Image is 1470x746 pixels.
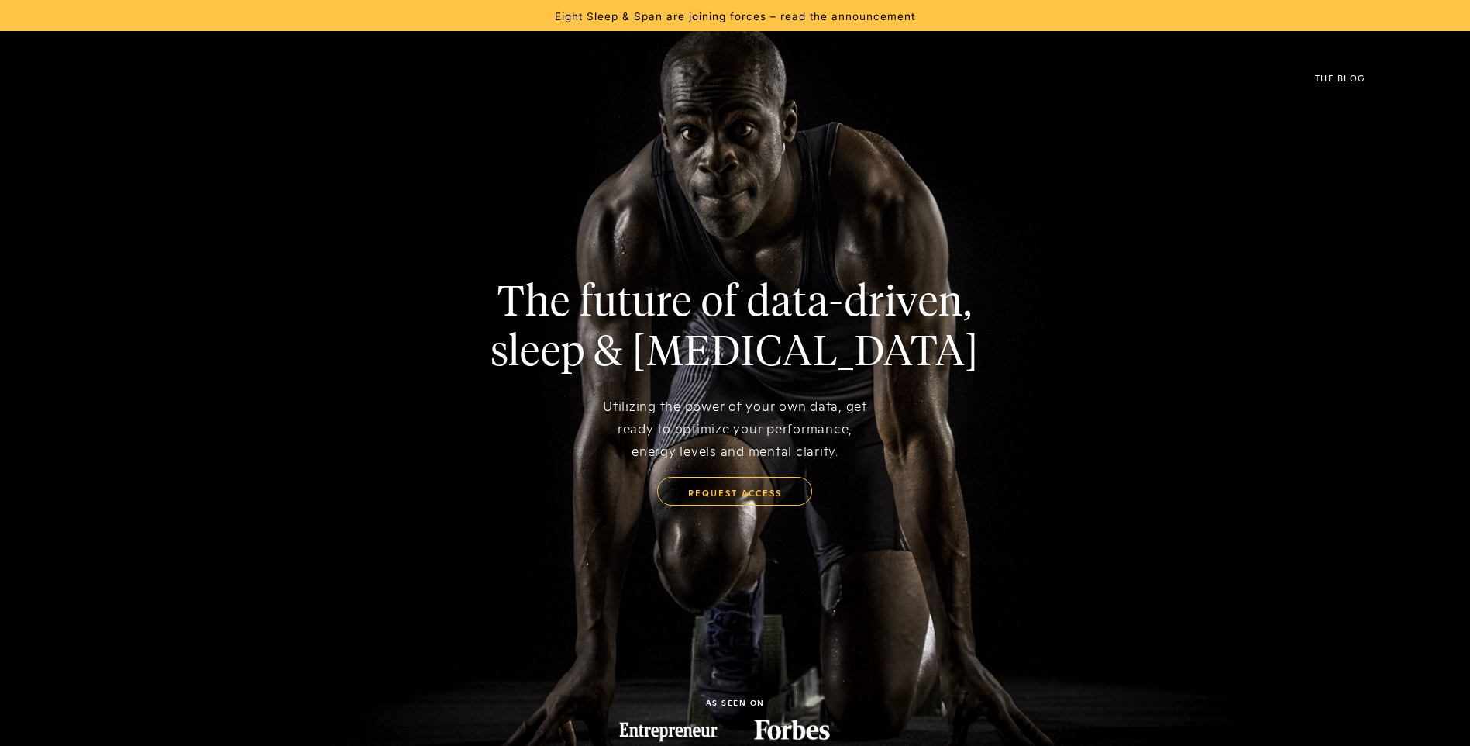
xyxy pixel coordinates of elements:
a: request access [657,477,812,506]
div: Utilizing the power of your own data, get ready to optimize your performance, energy levels and m... [599,394,870,461]
h1: The future of data-driven, sleep & [MEDICAL_DATA] [491,279,979,378]
a: The Blog [1292,47,1389,109]
div: The Blog [1315,74,1365,82]
a: Eight Sleep & Span are joining forces – read the announcement [555,9,915,22]
div: as seen on [706,699,765,706]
